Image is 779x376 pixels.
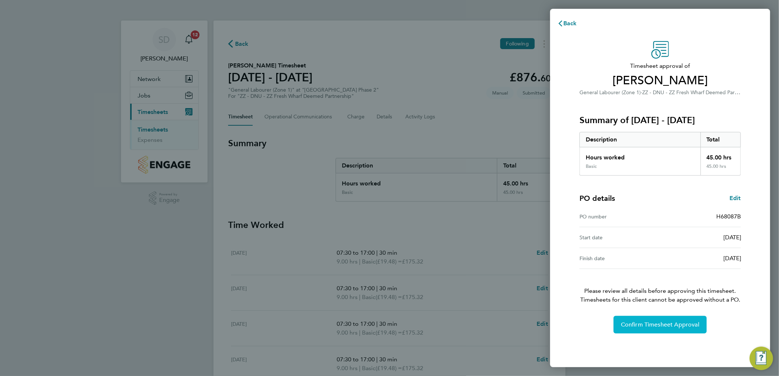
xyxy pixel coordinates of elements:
span: Confirm Timesheet Approval [621,321,699,328]
button: Confirm Timesheet Approval [614,316,707,333]
div: Summary of 22 - 28 Sep 2025 [579,132,741,176]
h4: PO details [579,193,615,203]
div: 45.00 hrs [701,147,741,163]
span: Edit [729,195,741,202]
span: Timesheets for this client cannot be approved without a PO. [571,295,750,304]
span: Timesheet approval of [579,62,741,70]
a: Edit [729,194,741,203]
div: Basic [586,163,597,169]
span: Back [563,20,577,27]
div: Total [701,132,741,147]
div: Finish date [579,254,660,263]
button: Back [550,16,584,31]
span: · [641,89,642,96]
div: Hours worked [580,147,701,163]
div: Start date [579,233,660,242]
span: General Labourer (Zone 1) [579,89,641,96]
span: H68087B [716,213,741,220]
h3: Summary of [DATE] - [DATE] [579,114,741,126]
div: 45.00 hrs [701,163,741,175]
span: [PERSON_NAME] [579,73,741,88]
p: Please review all details before approving this timesheet. [571,269,750,304]
button: Engage Resource Center [750,347,773,370]
div: Description [580,132,701,147]
div: [DATE] [660,233,741,242]
span: ZZ - DNU - ZZ Fresh Wharf Deemed Partnership [642,89,754,96]
div: PO number [579,212,660,221]
div: [DATE] [660,254,741,263]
